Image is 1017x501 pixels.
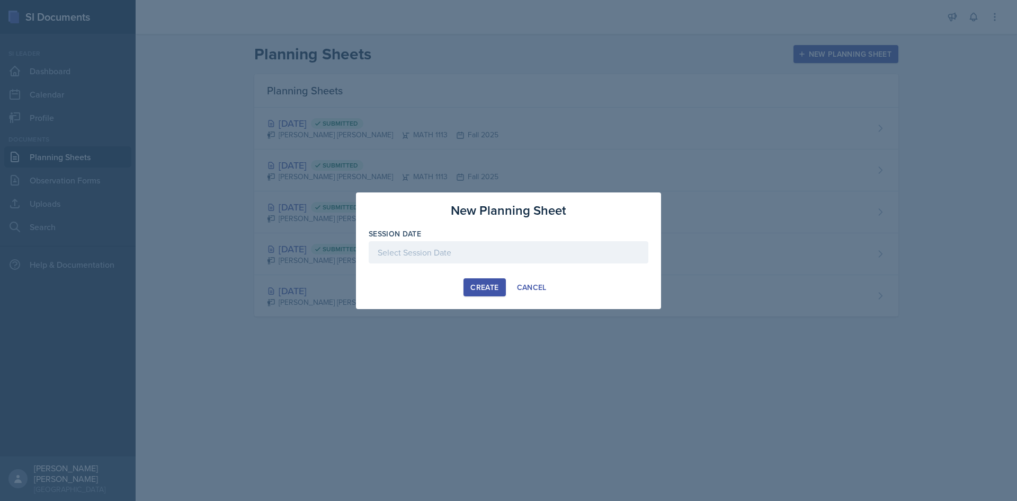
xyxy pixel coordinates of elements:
[470,283,498,292] div: Create
[517,283,547,292] div: Cancel
[463,278,505,296] button: Create
[451,201,566,220] h3: New Planning Sheet
[510,278,554,296] button: Cancel
[369,228,421,239] label: Session Date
